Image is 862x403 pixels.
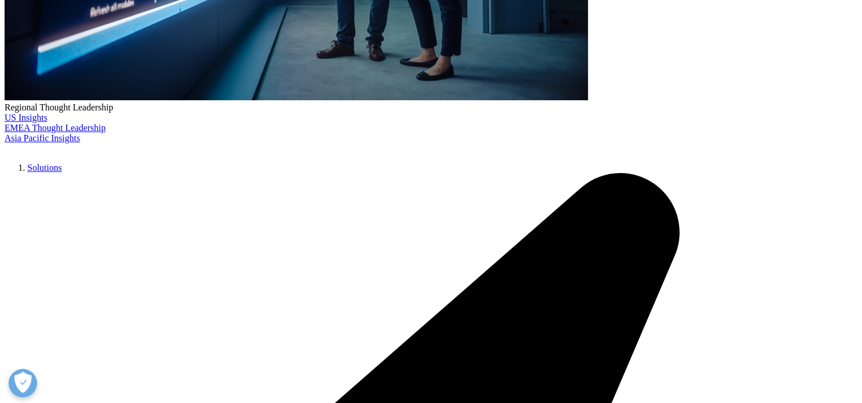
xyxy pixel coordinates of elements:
div: Regional Thought Leadership [5,102,857,113]
a: Solutions [27,163,62,172]
a: US Insights [5,113,47,122]
a: EMEA Thought Leadership [5,123,105,133]
button: Otwórz Preferencje [9,369,37,397]
a: Asia Pacific Insights [5,133,80,143]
